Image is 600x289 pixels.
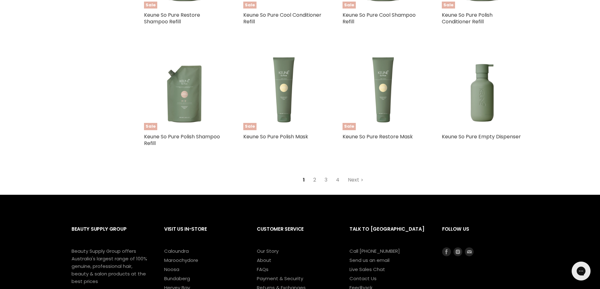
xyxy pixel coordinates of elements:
a: Our Story [257,248,279,254]
a: Keune So Pure Polish Shampoo Refill [144,133,220,147]
a: Keune So Pure Cool Shampoo Refill [343,11,416,25]
iframe: Gorgias live chat messenger [568,259,594,283]
a: Keune So Pure Restore Mask [343,133,413,140]
h2: Customer Service [257,221,337,247]
span: Sale [144,2,157,9]
a: Next [344,174,367,186]
a: 4 [332,174,343,186]
a: FAQs [257,266,268,273]
a: Keune So Pure Polish Conditioner Refill [442,11,493,25]
h2: Follow us [442,221,528,247]
a: Keune So Pure Restore Shampoo Refill [144,11,200,25]
a: Keune So Pure Empty Dispenser [442,50,522,130]
a: 2 [310,174,320,186]
a: Contact Us [349,275,377,282]
img: Keune So Pure Polish Shampoo Refill [146,50,222,130]
span: Sale [343,2,356,9]
a: Send us an email [349,257,389,263]
a: Maroochydore [164,257,198,263]
h2: Visit Us In-Store [164,221,244,247]
a: About [257,257,271,263]
h2: Talk to [GEOGRAPHIC_DATA] [349,221,430,247]
a: Keune So Pure Polish Mask [243,133,308,140]
img: Keune So Pure Empty Dispenser [444,50,520,130]
span: Sale [144,123,157,130]
a: Payment & Security [257,275,303,282]
a: Caloundra [164,248,189,254]
a: Live Sales Chat [349,266,385,273]
a: Keune So Pure Polish MaskSale [243,50,324,130]
span: Sale [243,2,257,9]
a: Keune So Pure Polish Shampoo RefillSale [144,50,224,130]
a: Call [PHONE_NUMBER] [349,248,400,254]
span: Sale [442,2,455,9]
a: Keune So Pure Restore MaskSale [343,50,423,130]
a: 3 [321,174,331,186]
p: Beauty Supply Group offers Australia's largest range of 100% genuine, professional hair, beauty &... [72,247,147,285]
a: Bundaberg [164,275,190,282]
span: Sale [243,123,257,130]
img: Keune So Pure Polish Mask [245,50,322,130]
a: Keune So Pure Cool Conditioner Refill [243,11,321,25]
img: Keune So Pure Restore Mask [344,50,421,130]
h2: Beauty Supply Group [72,221,152,247]
span: 1 [299,174,308,186]
a: Keune So Pure Empty Dispenser [442,133,521,140]
a: Noosa [164,266,179,273]
span: Sale [343,123,356,130]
